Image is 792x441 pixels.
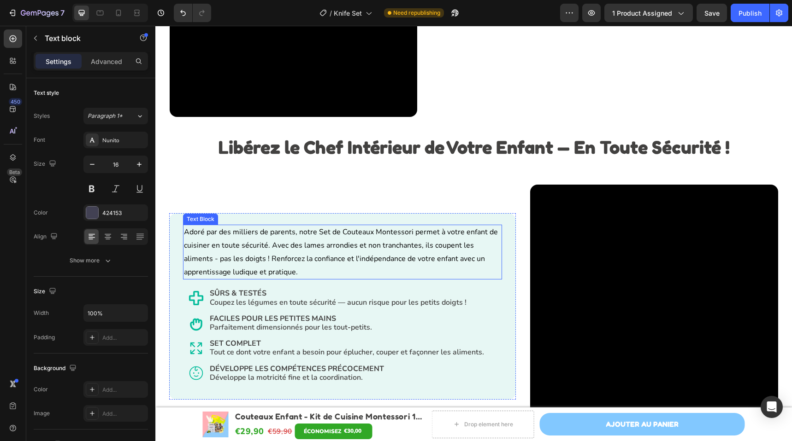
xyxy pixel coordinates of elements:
div: 450 [9,98,22,105]
strong: SET COMPLET [54,313,106,323]
div: Text Block [30,189,61,197]
div: Drop element here [309,395,358,402]
div: €30,00 [188,400,207,412]
div: Color [34,385,48,394]
video: Video [375,159,623,406]
div: Width [34,309,49,317]
div: Add... [102,410,146,418]
span: Save [704,9,720,17]
button: 1 product assigned [604,4,693,22]
strong: FACILES POUR LES PETITES MAINS [54,288,181,298]
div: Text style [34,89,59,97]
strong: DÉVELOPPE LES COMPÉTENCES PRÉCOCEMENT [54,338,229,348]
span: Knife Set [334,8,362,18]
div: Background [34,362,78,375]
div: 424153 [102,209,146,217]
p: Développe la motricité fine et la coordination. [54,339,329,356]
iframe: Design area [155,26,792,441]
div: Font [34,136,45,144]
button: Save [697,4,727,22]
span: Paragraph 1* [88,112,123,120]
strong: Libérez le Chef Intérieur de Votre Enfant — En Toute Sécurité ! [63,110,574,132]
div: Undo/Redo [174,4,211,22]
div: Show more [70,256,112,265]
input: Auto [84,305,148,321]
div: Publish [739,8,762,18]
div: Add... [102,334,146,342]
button: 7 [4,4,69,22]
p: Tout ce dont votre enfant a besoin pour éplucher, couper et façonner les aliments. [54,313,329,331]
p: Advanced [91,57,122,66]
div: Padding [34,333,55,342]
div: Size [34,285,58,298]
p: Settings [46,57,71,66]
span: Need republishing [393,9,440,17]
button: Show more [34,252,148,269]
div: AJouter au panier [450,394,523,403]
div: Color [34,209,48,217]
button: AJouter au panier [384,387,590,410]
div: Nunito [102,136,146,145]
div: Add... [102,386,146,394]
p: Text block [45,33,123,44]
button: Publish [731,4,769,22]
p: Parfaitement dimensionnés pour les tout-petits. [54,289,329,306]
div: Image [34,409,50,418]
p: Adoré par des milliers de parents, notre Set de Couteaux Montessori permet à votre enfant de cuis... [29,200,346,253]
div: Align [34,231,59,243]
p: 7 [60,7,65,18]
span: 1 product assigned [612,8,672,18]
div: Size [34,158,58,170]
div: Styles [34,112,50,120]
strong: SÛRS & TESTÉS [54,262,111,273]
button: Paragraph 1* [83,108,148,124]
span: Coupez les légumes en toute sécurité — aucun risque pour les petits doigts ! [54,272,311,282]
span: / [330,8,332,18]
div: Open Intercom Messenger [761,396,783,418]
div: Beta [7,168,22,176]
